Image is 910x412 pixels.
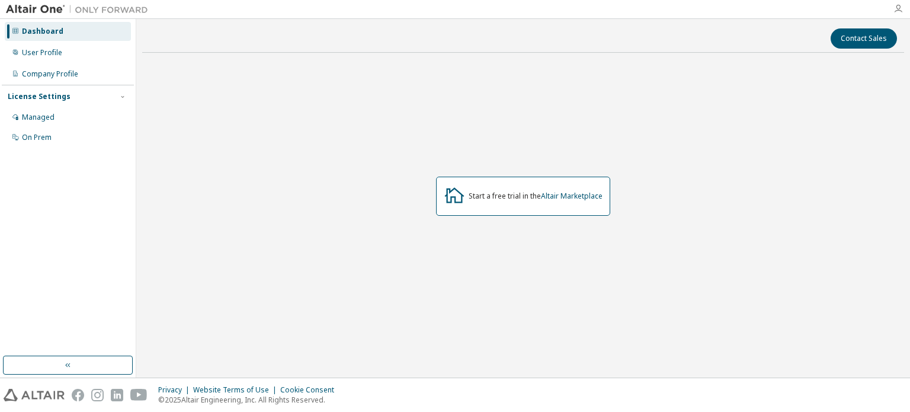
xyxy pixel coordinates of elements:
[8,92,71,101] div: License Settings
[72,389,84,401] img: facebook.svg
[158,395,341,405] p: © 2025 Altair Engineering, Inc. All Rights Reserved.
[6,4,154,15] img: Altair One
[130,389,148,401] img: youtube.svg
[831,28,897,49] button: Contact Sales
[193,385,280,395] div: Website Terms of Use
[22,113,55,122] div: Managed
[22,133,52,142] div: On Prem
[22,27,63,36] div: Dashboard
[22,48,62,58] div: User Profile
[541,191,603,201] a: Altair Marketplace
[4,389,65,401] img: altair_logo.svg
[91,389,104,401] img: instagram.svg
[469,191,603,201] div: Start a free trial in the
[280,385,341,395] div: Cookie Consent
[158,385,193,395] div: Privacy
[111,389,123,401] img: linkedin.svg
[22,69,78,79] div: Company Profile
